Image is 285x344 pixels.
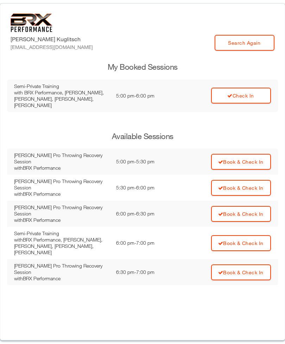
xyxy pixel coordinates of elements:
[7,131,278,142] h3: Available Sessions
[113,80,177,112] td: 5:00 pm - 6:00 pm
[113,227,177,259] td: 6:00 pm - 7:00 pm
[215,35,274,51] a: Search Again
[14,263,109,275] div: [PERSON_NAME] Pro Throwing Recovery Session
[14,217,109,223] div: with BRX Performance
[14,152,109,165] div: [PERSON_NAME] Pro Throwing Recovery Session
[11,35,93,51] label: [PERSON_NAME] Kuglitsch
[11,13,52,32] img: 6f7da32581c89ca25d665dc3aae533e4f14fe3ef_original.svg
[14,230,109,237] div: Semi-Private Training
[14,191,109,197] div: with BRX Performance
[211,206,271,222] a: Book & Check In
[113,149,177,175] td: 5:00 pm - 5:30 pm
[14,204,109,217] div: [PERSON_NAME] Pro Throwing Recovery Session
[14,89,109,108] div: with BRX Performance, [PERSON_NAME], [PERSON_NAME], [PERSON_NAME], [PERSON_NAME]
[211,264,271,280] a: Book & Check In
[113,201,177,227] td: 6:00 pm - 6:30 pm
[211,88,271,104] a: Check In
[211,235,271,251] a: Book & Check In
[211,180,271,196] a: Book & Check In
[7,62,278,73] h3: My Booked Sessions
[11,43,93,51] div: [EMAIL_ADDRESS][DOMAIN_NAME]
[14,275,109,282] div: with BRX Performance
[113,259,177,285] td: 6:30 pm - 7:00 pm
[113,175,177,201] td: 5:30 pm - 6:00 pm
[14,237,109,256] div: with BRX Performance, [PERSON_NAME], [PERSON_NAME], [PERSON_NAME], [PERSON_NAME]
[14,178,109,191] div: [PERSON_NAME] Pro Throwing Recovery Session
[14,83,109,89] div: Semi-Private Training
[211,154,271,170] a: Book & Check In
[14,165,109,171] div: with BRX Performance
